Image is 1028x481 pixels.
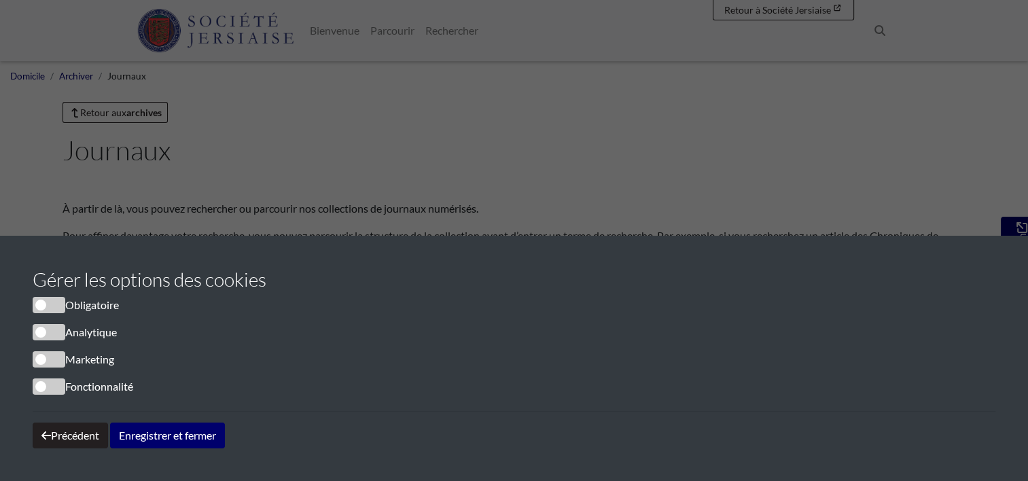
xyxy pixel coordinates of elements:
[110,423,225,448] button: Enregistrer et fermer
[33,423,108,448] button: Précédent
[65,380,133,393] font: Fonctionnalité
[51,429,99,442] font: Précédent
[65,298,119,311] font: Obligatoire
[65,353,114,366] font: Marketing
[33,268,995,291] h3: Gérer les options des cookies
[65,325,117,338] font: Analytique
